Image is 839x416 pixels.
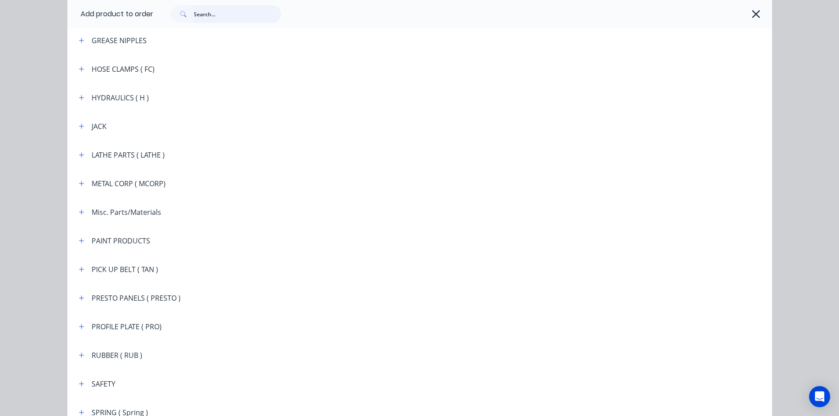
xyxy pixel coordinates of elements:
[194,5,281,23] input: Search...
[92,92,149,103] div: HYDRAULICS ( H )
[92,236,150,246] div: PAINT PRODUCTS
[92,207,161,217] div: Misc. Parts/Materials
[92,264,158,275] div: PICK UP BELT ( TAN )
[92,379,115,389] div: SAFETY
[92,150,165,160] div: LATHE PARTS ( LATHE )
[92,350,142,361] div: RUBBER ( RUB )
[92,178,166,189] div: METAL CORP ( MCORP)
[92,35,147,46] div: GREASE NIPPLES
[92,321,162,332] div: PROFILE PLATE ( PRO)
[92,121,107,132] div: JACK
[92,293,181,303] div: PRESTO PANELS ( PRESTO )
[92,64,155,74] div: HOSE CLAMPS ( FC)
[809,386,830,407] div: Open Intercom Messenger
